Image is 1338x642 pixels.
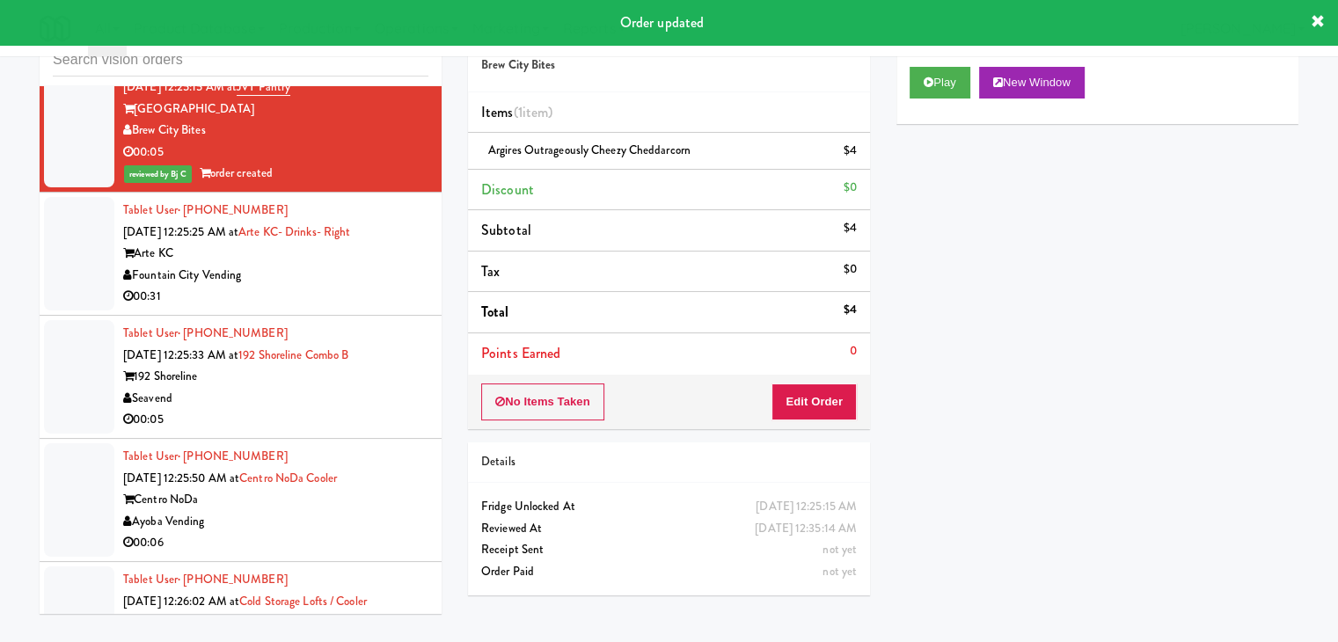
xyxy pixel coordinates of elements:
[844,217,857,239] div: $4
[481,261,500,281] span: Tax
[844,299,857,321] div: $4
[178,201,288,218] span: · [PHONE_NUMBER]
[123,286,428,308] div: 00:31
[239,593,367,609] a: Cold Storage Lofts / Cooler
[481,220,531,240] span: Subtotal
[756,496,857,518] div: [DATE] 12:25:15 AM
[771,383,857,420] button: Edit Order
[123,347,238,363] span: [DATE] 12:25:33 AM at
[123,120,428,142] div: Brew City Bites
[844,177,857,199] div: $0
[979,67,1085,98] button: New Window
[123,511,428,533] div: Ayoba Vending
[481,102,552,122] span: Items
[40,439,442,562] li: Tablet User· [PHONE_NUMBER][DATE] 12:25:50 AM atCentro NoDa CoolerCentro NoDaAyoba Vending00:06
[40,193,442,316] li: Tablet User· [PHONE_NUMBER][DATE] 12:25:25 AM atArte KC- Drinks- RightArte KCFountain City Vendin...
[123,571,288,587] a: Tablet User· [PHONE_NUMBER]
[123,223,238,240] span: [DATE] 12:25:25 AM at
[481,496,857,518] div: Fridge Unlocked At
[239,470,337,486] a: Centro NoDa Cooler
[123,470,239,486] span: [DATE] 12:25:50 AM at
[124,165,192,183] span: reviewed by Bj C
[481,302,509,322] span: Total
[823,563,857,580] span: not yet
[844,259,857,281] div: $0
[40,316,442,439] li: Tablet User· [PHONE_NUMBER][DATE] 12:25:33 AM at192 Shoreline Combo B192 ShorelineSeavend00:05
[844,140,857,162] div: $4
[481,343,560,363] span: Points Earned
[481,451,857,473] div: Details
[178,571,288,587] span: · [PHONE_NUMBER]
[123,98,428,120] div: [GEOGRAPHIC_DATA]
[123,593,239,609] span: [DATE] 12:26:02 AM at
[755,518,857,540] div: [DATE] 12:35:14 AM
[123,325,288,341] a: Tablet User· [PHONE_NUMBER]
[910,67,970,98] button: Play
[200,164,273,181] span: order created
[823,541,857,558] span: not yet
[523,102,548,122] ng-pluralize: item
[123,265,428,287] div: Fountain City Vending
[123,489,428,511] div: Centro NoDa
[53,44,428,77] input: Search vision orders
[481,383,604,420] button: No Items Taken
[123,532,428,554] div: 00:06
[123,388,428,410] div: Seavend
[238,223,350,240] a: Arte KC- Drinks- Right
[178,325,288,341] span: · [PHONE_NUMBER]
[123,448,288,464] a: Tablet User· [PHONE_NUMBER]
[40,47,442,193] li: Tablet User· [PHONE_NUMBER][DATE] 12:25:15 AM atJVT Pantry[GEOGRAPHIC_DATA]Brew City Bites00:05re...
[123,243,428,265] div: Arte KC
[123,201,288,218] a: Tablet User· [PHONE_NUMBER]
[481,59,857,72] h5: Brew City Bites
[514,102,553,122] span: (1 )
[620,12,704,33] span: Order updated
[178,448,288,464] span: · [PHONE_NUMBER]
[237,78,290,96] a: JVT Pantry
[123,409,428,431] div: 00:05
[481,518,857,540] div: Reviewed At
[481,539,857,561] div: Receipt Sent
[481,179,534,200] span: Discount
[123,78,237,95] span: [DATE] 12:25:15 AM at
[238,347,348,363] a: 192 Shoreline Combo B
[481,561,857,583] div: Order Paid
[123,612,428,634] div: Cold Storage Lofts
[123,142,428,164] div: 00:05
[850,340,857,362] div: 0
[123,366,428,388] div: 192 Shoreline
[488,142,691,158] span: Argires Outrageously Cheezy Cheddarcorn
